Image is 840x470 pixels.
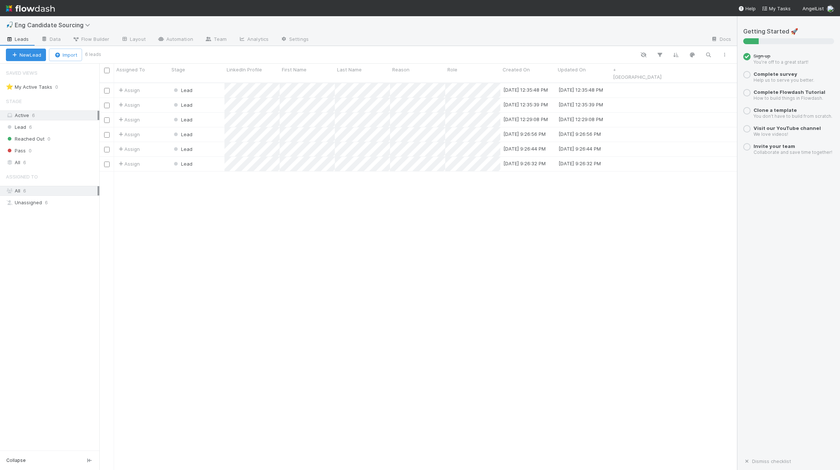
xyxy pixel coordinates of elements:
[762,6,791,11] span: My Tasks
[6,198,98,207] div: Unassigned
[6,49,46,61] button: NewLead
[6,22,13,28] span: 🎣
[754,53,770,59] span: Sign up
[754,143,795,149] span: Invite your team
[104,88,110,93] input: Toggle Row Selected
[754,113,832,119] small: You don’t have to build from scratch.
[754,107,797,113] span: Clone a template
[754,95,823,101] small: How to build things in Flowdash.
[503,86,548,93] div: [DATE] 12:35:48 PM
[6,186,98,195] div: All
[49,49,82,61] button: Import
[613,67,662,80] a: + [GEOGRAPHIC_DATA]
[117,86,140,94] span: Assign
[827,5,834,13] img: avatar_6a333015-2313-4ddf-8808-c144142c2320.png
[6,158,98,167] div: All
[233,34,274,46] a: Analytics
[72,35,109,43] span: Flow Builder
[116,66,145,73] span: Assigned To
[447,66,457,73] span: Role
[172,87,192,93] span: Lead
[104,132,110,138] input: Toggle Row Selected
[754,149,832,155] small: Collaborate and save time together!
[117,131,140,138] span: Assign
[559,116,603,123] div: [DATE] 12:29:08 PM
[172,145,192,153] div: Lead
[104,103,110,108] input: Toggle Row Selected
[6,94,22,109] span: Stage
[503,66,530,73] span: Created On
[282,66,306,73] span: First Name
[23,158,26,167] span: 6
[6,457,26,464] span: Collapse
[503,101,548,108] div: [DATE] 12:35:39 PM
[115,34,152,46] a: Layout
[35,34,67,46] a: Data
[503,116,548,123] div: [DATE] 12:29:08 PM
[559,101,603,108] div: [DATE] 12:35:39 PM
[559,145,601,152] div: [DATE] 9:26:44 PM
[55,82,65,92] span: 0
[559,86,603,93] div: [DATE] 12:35:48 PM
[6,123,26,132] span: Lead
[172,131,192,137] span: Lead
[743,458,791,464] a: Dismiss checklist
[104,68,110,73] input: Toggle All Rows Selected
[6,111,98,120] div: Active
[23,188,26,194] span: 6
[67,34,115,46] a: Flow Builder
[762,5,791,12] a: My Tasks
[117,101,140,109] span: Assign
[738,5,756,12] div: Help
[47,134,50,144] span: 0
[104,117,110,123] input: Toggle Row Selected
[172,117,192,123] span: Lead
[503,160,546,167] div: [DATE] 9:26:32 PM
[172,116,192,123] div: Lead
[104,147,110,152] input: Toggle Row Selected
[802,6,824,11] span: AngelList
[503,145,546,152] div: [DATE] 9:26:44 PM
[45,198,48,207] span: 6
[6,82,52,92] div: My Active Tasks
[85,51,101,58] small: 6 leads
[117,116,140,123] span: Assign
[559,130,601,138] div: [DATE] 9:26:56 PM
[337,66,362,73] span: Last Name
[754,131,788,137] small: We love videos!
[6,2,55,15] img: logo-inverted-e16ddd16eac7371096b0.svg
[172,160,192,167] div: Lead
[29,146,32,155] span: 0
[32,112,35,118] span: 6
[754,89,825,95] a: Complete Flowdash Tutorial
[743,28,834,35] h5: Getting Started 🚀
[152,34,199,46] a: Automation
[172,161,192,167] span: Lead
[172,146,192,152] span: Lead
[754,77,814,83] small: Help us to serve you better.
[6,146,26,155] span: Pass
[6,169,38,184] span: Assigned To
[29,123,32,132] span: 6
[117,145,140,153] span: Assign
[172,131,192,138] div: Lead
[171,66,185,73] span: Stage
[6,84,13,90] span: ⭐
[199,34,233,46] a: Team
[705,34,737,46] a: Docs
[104,162,110,167] input: Toggle Row Selected
[6,134,45,144] span: Reached Out
[227,66,262,73] span: LinkedIn Profile
[558,66,586,73] span: Updated On
[15,21,94,29] span: Eng Candidate Sourcing
[754,59,808,65] small: You’re off to a great start!
[559,160,601,167] div: [DATE] 9:26:32 PM
[754,71,797,77] a: Complete survey
[754,125,821,131] span: Visit our YouTube channel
